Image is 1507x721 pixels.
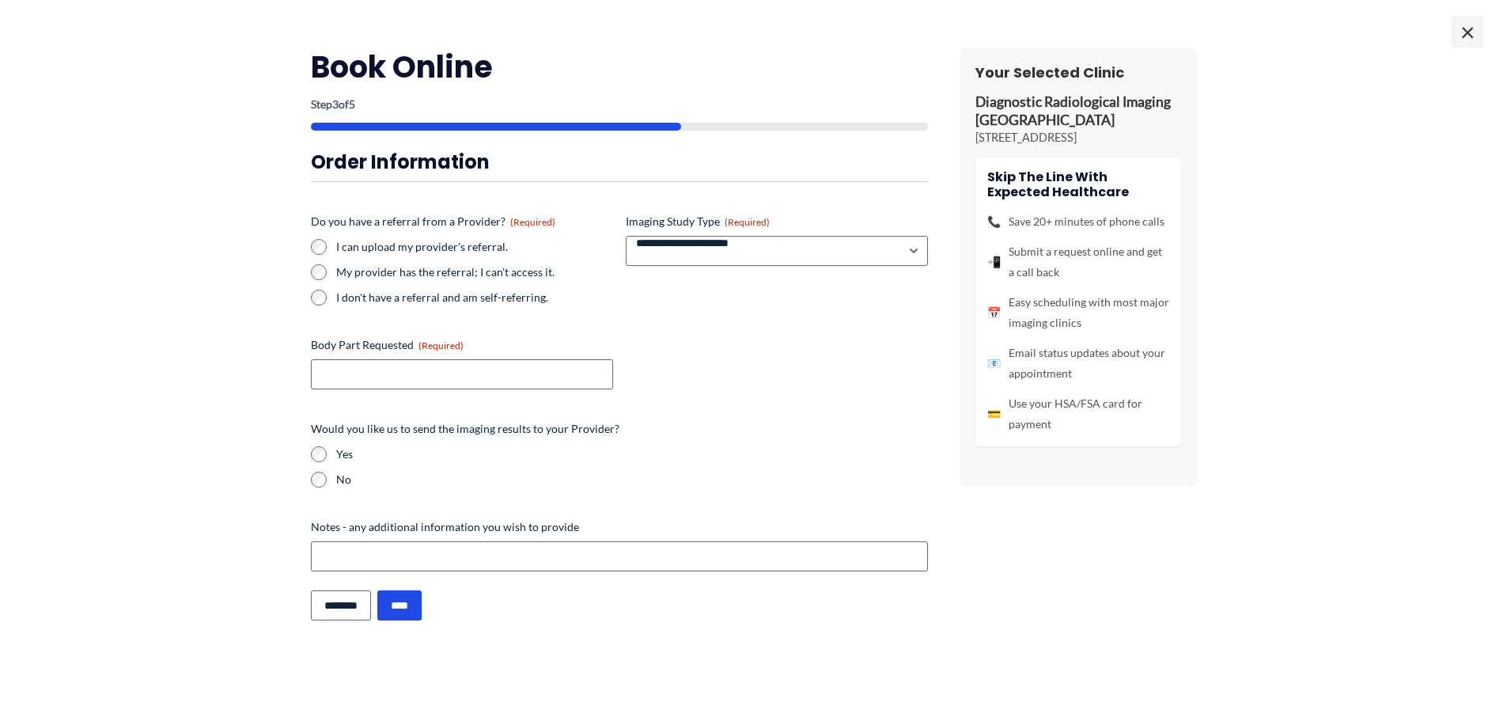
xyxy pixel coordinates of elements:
[987,343,1169,384] li: Email status updates about your appointment
[510,216,555,228] span: (Required)
[987,252,1001,272] span: 📲
[311,47,928,86] h2: Book Online
[336,264,613,280] label: My provider has the referral; I can't access it.
[626,214,928,230] label: Imaging Study Type
[311,421,619,437] legend: Would you like us to send the imaging results to your Provider?
[1452,16,1483,47] span: ×
[332,97,339,111] span: 3
[725,216,770,228] span: (Required)
[987,169,1169,199] h4: Skip the line with Expected Healthcare
[349,97,355,111] span: 5
[975,93,1181,130] p: Diagnostic Radiological Imaging [GEOGRAPHIC_DATA]
[987,302,1001,323] span: 📅
[987,241,1169,283] li: Submit a request online and get a call back
[987,211,1001,232] span: 📞
[311,519,928,535] label: Notes - any additional information you wish to provide
[311,150,928,174] h3: Order Information
[311,337,613,353] label: Body Part Requested
[418,340,464,351] span: (Required)
[987,353,1001,374] span: 📧
[987,292,1169,333] li: Easy scheduling with most major imaging clinics
[975,130,1181,146] p: [STREET_ADDRESS]
[987,393,1169,434] li: Use your HSA/FSA card for payment
[311,214,555,230] legend: Do you have a referral from a Provider?
[336,472,928,488] label: No
[336,290,613,305] label: I don't have a referral and am self-referring.
[987,211,1169,232] li: Save 20+ minutes of phone calls
[975,63,1181,82] h3: Your Selected Clinic
[336,446,928,462] label: Yes
[311,99,928,110] p: Step of
[987,404,1001,424] span: 💳
[336,239,613,255] label: I can upload my provider's referral.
